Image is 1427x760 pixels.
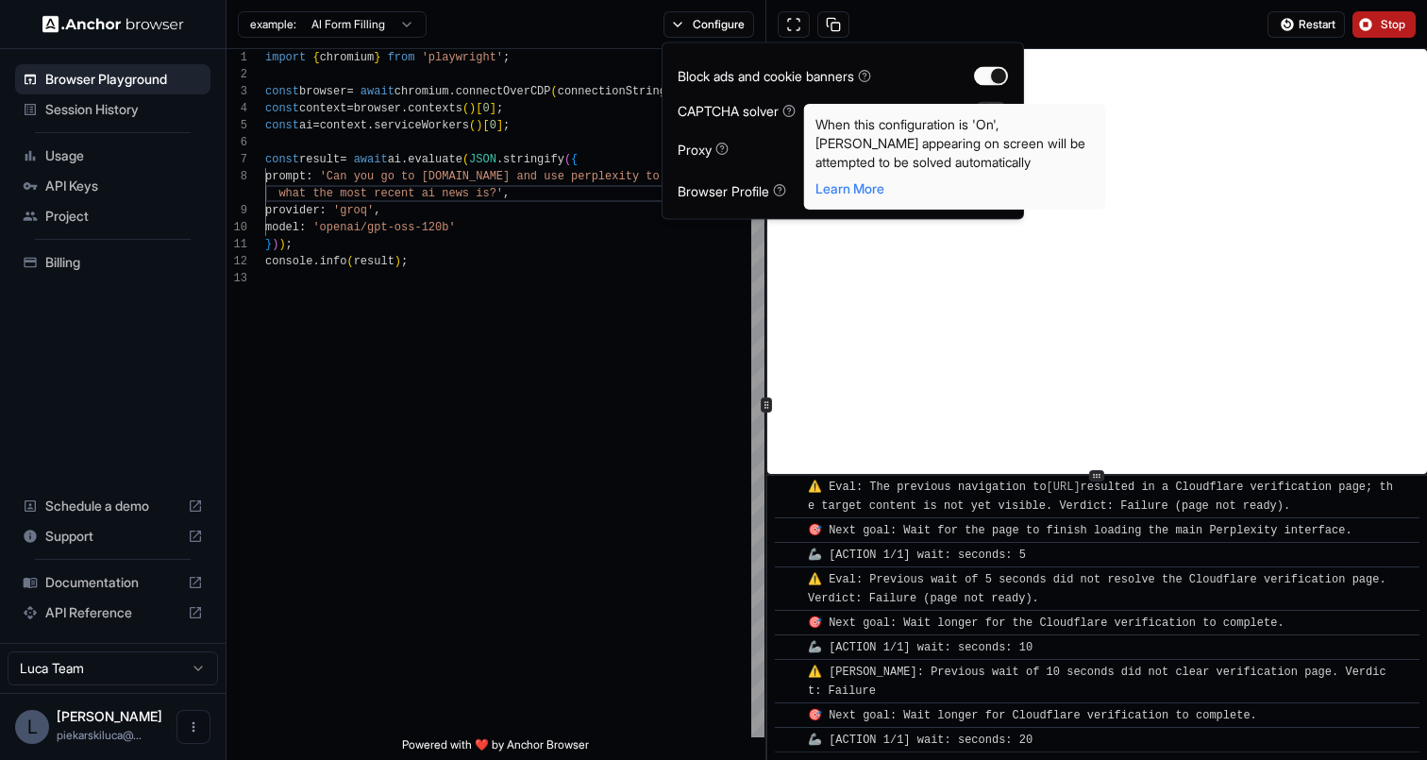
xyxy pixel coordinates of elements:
span: 🦾 [ACTION 1/1] wait: seconds: 5 [808,549,1026,562]
div: Support [15,521,210,551]
span: context [320,119,367,132]
span: Powered with ❤️ by Anchor Browser [402,737,589,760]
span: : [320,204,327,217]
span: chromium [395,85,449,98]
span: . [367,119,374,132]
button: Copy session ID [817,11,849,38]
span: const [265,102,299,115]
span: prompt [265,170,306,183]
button: Configure [663,11,755,38]
span: const [265,85,299,98]
span: const [265,153,299,166]
span: console [265,255,312,268]
span: Documentation [45,573,180,592]
span: Support [45,527,180,546]
span: from [388,51,415,64]
span: connectOverCDP [456,85,551,98]
span: . [401,153,408,166]
span: . [448,85,455,98]
span: ; [503,51,510,64]
a: Learn More [815,180,884,196]
span: ​ [784,478,794,497]
span: = [312,119,319,132]
span: Usage [45,146,203,165]
span: ] [490,102,496,115]
span: 🦾 [ACTION 1/1] wait: seconds: 10 [808,641,1032,654]
span: ​ [784,731,794,750]
span: connectionString [558,85,666,98]
div: Schedule a demo [15,491,210,521]
span: ​ [784,521,794,540]
div: When this configuration is 'On', [PERSON_NAME] appearing on screen will be attempted to be solved... [815,115,1095,172]
span: { [312,51,319,64]
span: 'groq' [333,204,374,217]
span: : [299,221,306,234]
span: 🎯 Next goal: Wait longer for Cloudflare verification to complete. [808,709,1257,722]
button: Stop [1352,11,1416,38]
span: ; [401,255,408,268]
span: example: [250,17,296,32]
span: ⚠️ [PERSON_NAME]: Previous wait of 10 seconds did not clear verification page. Verdict: Failure [808,666,1386,698]
span: ; [503,119,510,132]
span: , [503,187,510,200]
div: API Keys [15,171,210,201]
div: Billing [15,247,210,278]
div: 6 [227,134,247,151]
span: [ [476,102,482,115]
span: } [374,51,380,64]
button: Open menu [176,710,210,744]
div: 5 [227,117,247,134]
div: 7 [227,151,247,168]
span: : [306,170,312,183]
div: 2 [227,66,247,83]
span: Stop [1381,17,1407,32]
span: Project [45,207,203,226]
span: ; [496,102,503,115]
span: ( [462,153,469,166]
span: ⚠️ Eval: The previous navigation to resulted in a Cloudflare verification page; the target conten... [808,481,1393,513]
span: 🎯 Next goal: Wait longer for the Cloudflare verification to complete. [808,616,1284,630]
span: provider [265,204,320,217]
span: Restart [1299,17,1335,32]
button: Restart [1268,11,1345,38]
span: Session History [45,100,203,119]
span: API Reference [45,603,180,622]
span: ) [278,238,285,251]
div: 8 [227,168,247,185]
span: Schedule a demo [45,497,180,515]
span: browser [299,85,346,98]
span: ) [395,255,401,268]
span: 🦾 [ACTION 1/1] wait: seconds: 20 [808,734,1032,747]
span: JSON [469,153,496,166]
span: ( [564,153,571,166]
span: 0 [490,119,496,132]
div: 13 [227,270,247,287]
div: 9 [227,202,247,219]
span: ai [299,119,312,132]
div: Proxy [678,139,729,159]
span: info [320,255,347,268]
span: model [265,221,299,234]
div: 10 [227,219,247,236]
div: API Reference [15,598,210,628]
span: . [401,102,408,115]
span: ​ [784,638,794,657]
span: const [265,119,299,132]
span: await [361,85,395,98]
div: Browser Playground [15,64,210,94]
span: ( [462,102,469,115]
span: 0 [482,102,489,115]
span: context [299,102,346,115]
span: { [571,153,578,166]
img: Anchor Logo [42,15,184,33]
span: ] [496,119,503,132]
span: = [346,85,353,98]
button: Open in full screen [778,11,810,38]
span: . [496,153,503,166]
span: [ [482,119,489,132]
a: [URL] [1047,481,1081,494]
span: = [346,102,353,115]
span: what the most recent ai news is?' [278,187,503,200]
div: 1 [227,49,247,66]
div: Browser Profile [678,180,786,200]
